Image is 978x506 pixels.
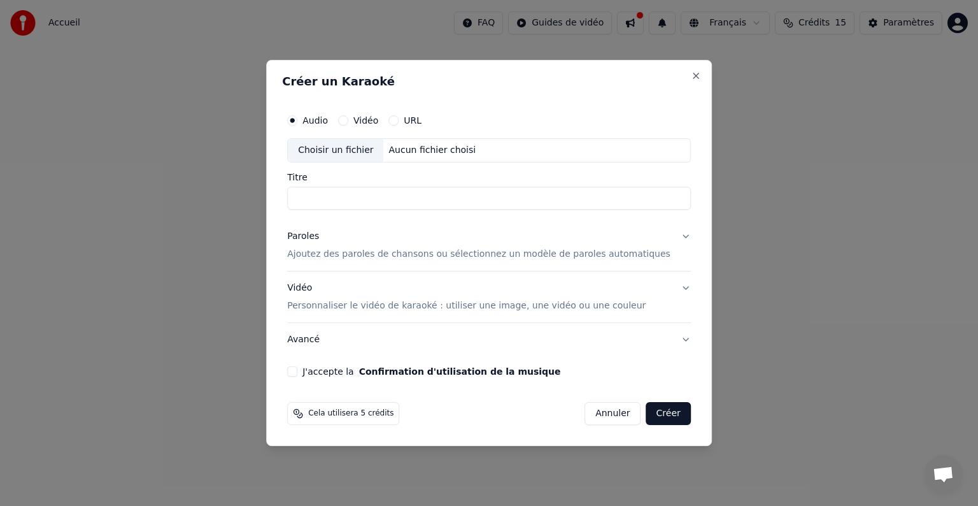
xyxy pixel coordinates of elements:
label: Audio [302,116,328,125]
label: Vidéo [353,116,378,125]
button: VidéoPersonnaliser le vidéo de karaoké : utiliser une image, une vidéo ou une couleur [287,271,691,322]
div: Vidéo [287,282,646,312]
div: Aucun fichier choisi [384,144,481,157]
label: Titre [287,173,691,182]
button: Annuler [585,402,641,425]
button: Avancé [287,323,691,356]
div: Paroles [287,230,319,243]
label: J'accepte la [302,367,560,376]
div: Choisir un fichier [288,139,383,162]
button: J'accepte la [359,367,561,376]
button: ParolesAjoutez des paroles de chansons ou sélectionnez un modèle de paroles automatiques [287,220,691,271]
label: URL [404,116,422,125]
h2: Créer un Karaoké [282,76,696,87]
button: Créer [646,402,691,425]
p: Ajoutez des paroles de chansons ou sélectionnez un modèle de paroles automatiques [287,248,670,261]
span: Cela utilisera 5 crédits [308,408,393,419]
p: Personnaliser le vidéo de karaoké : utiliser une image, une vidéo ou une couleur [287,300,646,312]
